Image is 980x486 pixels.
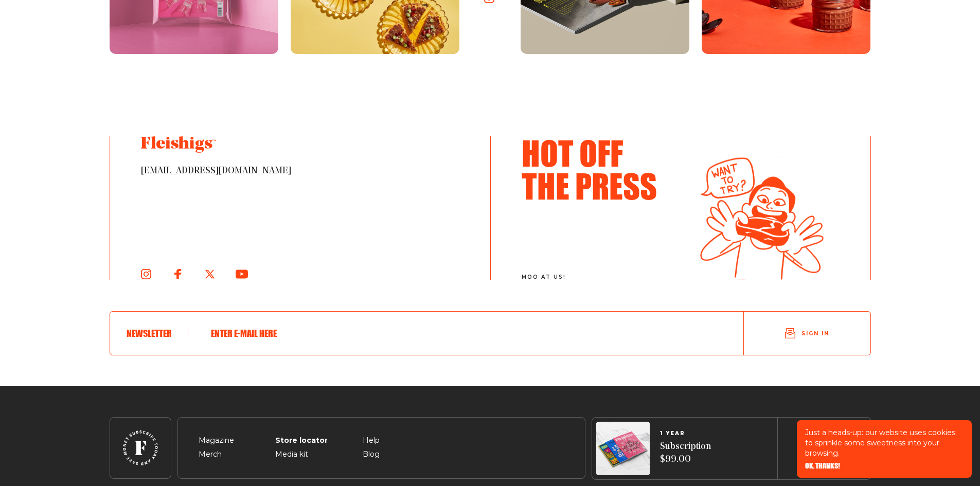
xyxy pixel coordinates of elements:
[127,328,188,339] h6: Newsletter
[801,330,829,337] span: Sign in
[805,462,840,470] button: OK, THANKS!
[199,449,222,459] a: Merch
[522,274,676,280] span: moo at us!
[363,448,380,461] span: Blog
[275,448,308,461] span: Media kit
[141,165,459,177] span: [EMAIL_ADDRESS][DOMAIN_NAME]
[596,422,650,475] img: Magazines image
[199,435,234,447] span: Magazine
[363,449,380,459] a: Blog
[363,436,380,445] a: Help
[199,448,222,461] span: Merch
[660,430,711,437] span: 1 YEAR
[205,320,710,347] input: Enter e-mail here
[744,316,870,351] button: Sign in
[199,436,234,445] a: Magazine
[363,435,380,447] span: Help
[275,449,308,459] a: Media kit
[522,136,671,202] h3: Hot Off The Press
[805,427,964,458] p: Just a heads-up: our website uses cookies to sprinkle some sweetness into your browsing.
[660,441,711,466] span: Subscription $99.00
